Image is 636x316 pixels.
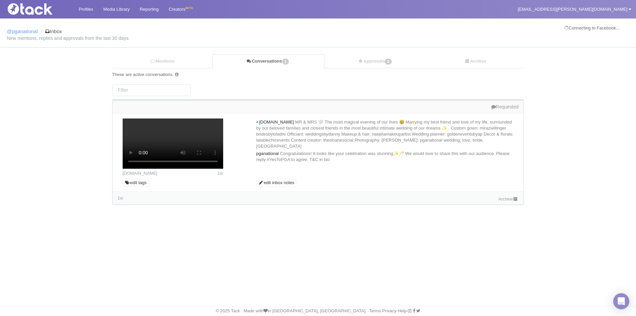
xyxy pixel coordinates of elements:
[564,25,629,31] div: Connecting to Facebook...
[613,293,629,309] div: Open Intercom Messenger
[369,308,381,313] a: Terms
[324,55,427,68] a: Approvals2
[123,171,157,176] a: [DOMAIN_NAME]
[382,308,396,313] a: Privacy
[2,308,634,314] div: © 2025 Tack · Made with in [GEOGRAPHIC_DATA], [GEOGRAPHIC_DATA]. · · · ·
[118,104,519,110] div: Requested
[398,308,407,313] a: Help
[185,5,193,12] div: BETA
[112,72,524,78] div: These are active conversations.
[217,170,223,176] time: Posted: 2025-10-06 02:24 UTC
[427,55,524,68] a: Archive
[564,31,629,41] iframe: fb:login_button Facebook Social Plugin
[498,196,518,202] a: Archive
[7,36,629,41] small: New mentions, replies and approvals from the last 30 days.
[217,171,223,176] span: 1w
[118,195,123,201] time: Latest comment: 2025-10-06 15:25 UTC
[123,179,149,187] a: edit tags
[385,59,392,65] span: 2
[259,120,294,125] span: [DOMAIN_NAME]
[256,121,258,123] i: new
[7,28,38,34] a: @pganational
[212,54,324,68] a: Conversations1
[39,28,62,34] li: Inbox
[256,179,297,187] a: edit inbox notes
[256,120,514,149] span: MR & MRS 🤍 The most magical evening of our lives 🥹 Marrying my best friend and love of my life, s...
[5,3,72,15] img: Tack
[118,195,123,201] span: 1w
[282,59,289,65] span: 1
[256,151,510,162] span: Congratulations! It looks like your celebration was stunning✨🥂 We would love to share this with o...
[112,55,212,68] a: Mentions
[256,151,279,156] span: pganational
[112,84,191,96] input: Filter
